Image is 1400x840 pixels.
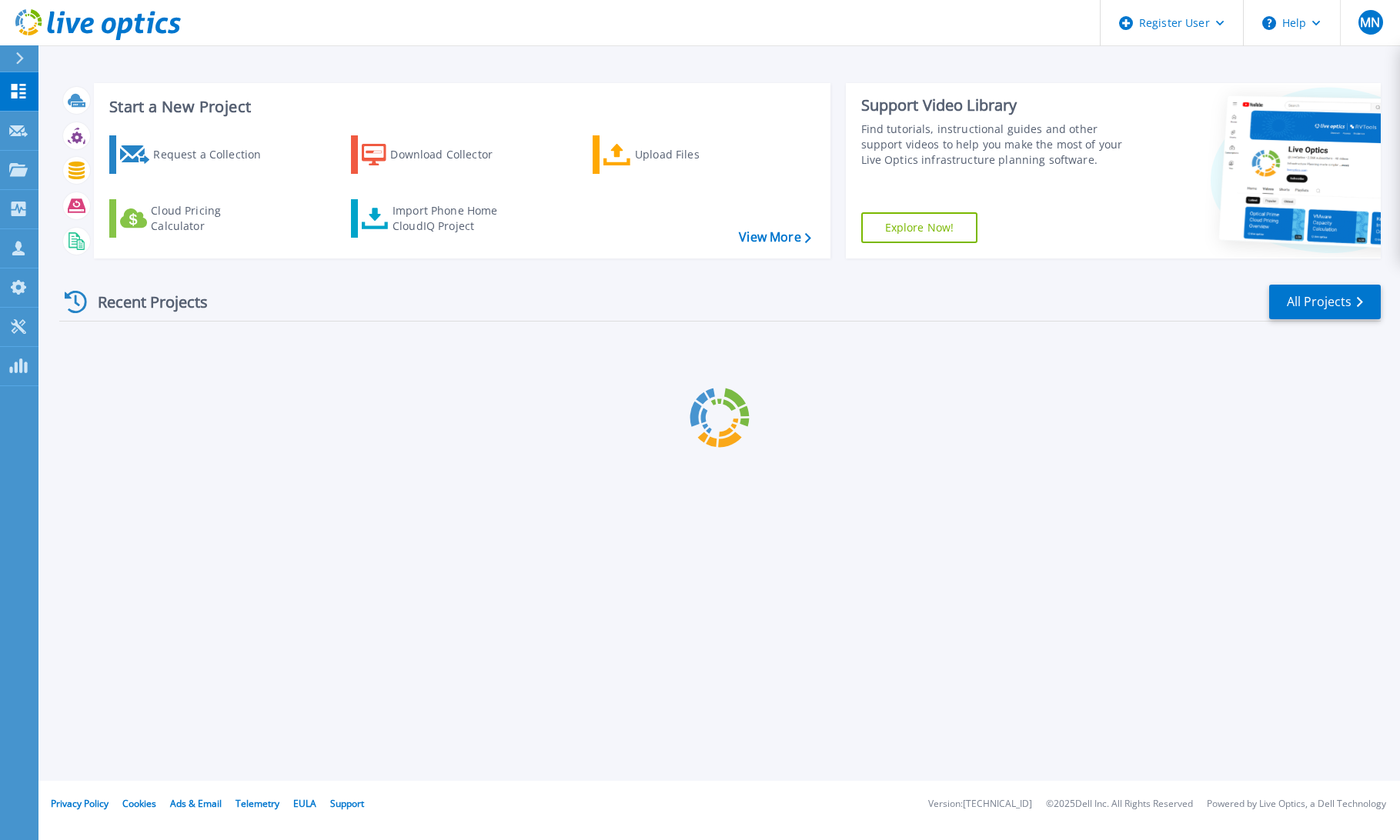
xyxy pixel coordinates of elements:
a: Explore Now! [861,212,978,243]
span: MN [1360,16,1380,28]
li: Version: [TECHNICAL_ID] [928,799,1032,809]
div: Find tutorials, instructional guides and other support videos to help you make the most of your L... [861,122,1133,168]
div: Request a Collection [153,139,276,170]
a: Cookies [122,797,156,810]
a: Telemetry [236,797,279,810]
div: Cloud Pricing Calculator [151,203,274,234]
div: Import Phone Home CloudIQ Project [393,203,513,234]
a: All Projects [1269,285,1381,319]
div: Support Video Library [861,95,1133,115]
a: Cloud Pricing Calculator [109,199,281,238]
a: Ads & Email [170,797,222,810]
li: Powered by Live Optics, a Dell Technology [1207,799,1386,809]
div: Upload Files [635,139,758,170]
div: Download Collector [390,139,513,170]
a: View More [739,230,810,245]
a: Request a Collection [109,135,281,174]
a: Support [330,797,364,810]
li: © 2025 Dell Inc. All Rights Reserved [1046,799,1193,809]
a: Upload Files [593,135,764,174]
h3: Start a New Project [109,98,810,115]
div: Recent Projects [59,283,229,321]
a: EULA [293,797,316,810]
a: Download Collector [351,135,523,174]
a: Privacy Policy [51,797,109,810]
